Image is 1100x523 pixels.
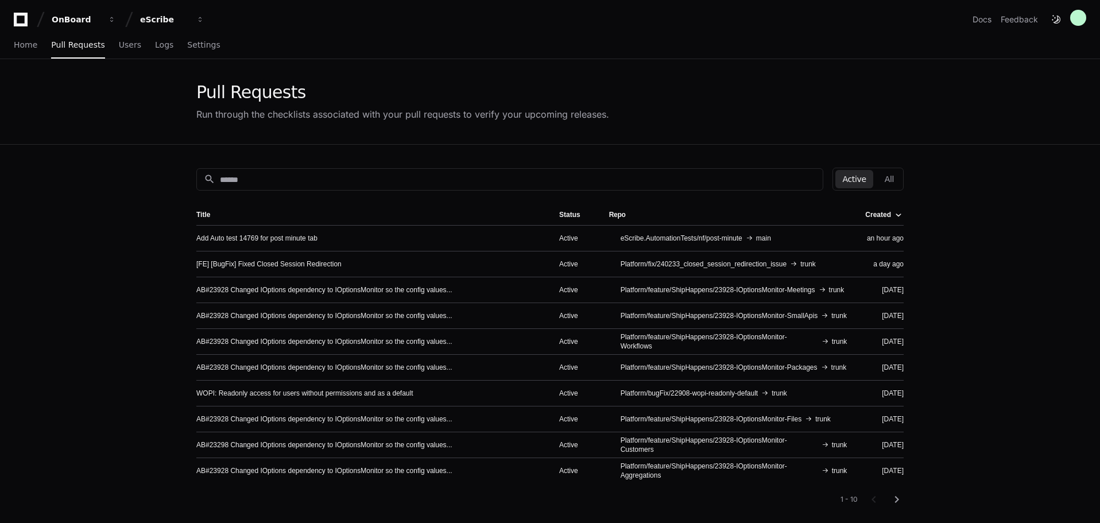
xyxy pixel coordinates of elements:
[559,210,591,219] div: Status
[621,311,818,320] span: Platform/feature/ShipHappens/23928-IOptionsMonitor-SmallApis
[621,234,742,243] span: eScribe.AutomationTests/nf/post-minute
[196,82,609,103] div: Pull Requests
[865,363,904,372] div: [DATE]
[135,9,209,30] button: eScribe
[829,285,845,295] span: trunk
[865,285,904,295] div: [DATE]
[155,41,173,48] span: Logs
[196,285,452,295] a: AB#23928 Changed IOptions dependency to IOptionsMonitor so the config values...
[559,234,591,243] div: Active
[831,363,847,372] span: trunk
[772,389,787,398] span: trunk
[196,414,452,424] a: AB#23928 Changed IOptions dependency to IOptionsMonitor so the config values...
[832,440,847,450] span: trunk
[800,259,816,269] span: trunk
[621,363,818,372] span: Platform/feature/ShipHappens/23928-IOptionsMonitor-Packages
[865,389,904,398] div: [DATE]
[835,170,873,188] button: Active
[756,234,771,243] span: main
[559,389,591,398] div: Active
[865,466,904,475] div: [DATE]
[196,389,413,398] a: WOPI: Readonly access for users without permissions and as a default
[621,285,815,295] span: Platform/feature/ShipHappens/23928-IOptionsMonitor-Meetings
[973,14,991,25] a: Docs
[196,259,342,269] a: [FE] [BugFix] Fixed Closed Session Redirection
[119,32,141,59] a: Users
[559,259,591,269] div: Active
[865,311,904,320] div: [DATE]
[621,462,818,480] span: Platform/feature/ShipHappens/23928-IOptionsMonitor-Aggregations
[865,259,904,269] div: a day ago
[559,210,580,219] div: Status
[559,466,591,475] div: Active
[621,259,787,269] span: Platform/fix/240233_closed_session_redirection_issue
[841,495,858,504] div: 1 - 10
[559,440,591,450] div: Active
[196,311,452,320] a: AB#23928 Changed IOptions dependency to IOptionsMonitor so the config values...
[621,414,802,424] span: Platform/feature/ShipHappens/23928-IOptionsMonitor-Files
[204,173,215,185] mat-icon: search
[47,9,121,30] button: OnBoard
[52,14,101,25] div: OnBoard
[865,440,904,450] div: [DATE]
[196,107,609,121] div: Run through the checklists associated with your pull requests to verify your upcoming releases.
[559,337,591,346] div: Active
[865,234,904,243] div: an hour ago
[621,436,818,454] span: Platform/feature/ShipHappens/23928-IOptionsMonitor-Customers
[815,414,831,424] span: trunk
[196,210,210,219] div: Title
[865,210,891,219] div: Created
[559,363,591,372] div: Active
[831,311,847,320] span: trunk
[196,466,452,475] a: AB#23928 Changed IOptions dependency to IOptionsMonitor so the config values...
[187,41,220,48] span: Settings
[140,14,189,25] div: eScribe
[51,41,104,48] span: Pull Requests
[51,32,104,59] a: Pull Requests
[196,337,452,346] a: AB#23928 Changed IOptions dependency to IOptionsMonitor so the config values...
[559,285,591,295] div: Active
[621,332,818,351] span: Platform/feature/ShipHappens/23928-IOptionsMonitor-Workflows
[155,32,173,59] a: Logs
[559,414,591,424] div: Active
[196,234,317,243] a: Add Auto test 14769 for post minute tab
[14,41,37,48] span: Home
[832,337,847,346] span: trunk
[559,311,591,320] div: Active
[1001,14,1038,25] button: Feedback
[119,41,141,48] span: Users
[832,466,847,475] span: trunk
[196,440,452,450] a: AB#23298 Changed IOptions dependency to IOptionsMonitor so the config values...
[196,363,452,372] a: AB#23928 Changed IOptions dependency to IOptionsMonitor so the config values...
[14,32,37,59] a: Home
[890,493,904,506] mat-icon: chevron_right
[196,210,541,219] div: Title
[600,204,857,225] th: Repo
[187,32,220,59] a: Settings
[878,170,901,188] button: All
[865,414,904,424] div: [DATE]
[865,210,901,219] div: Created
[865,337,904,346] div: [DATE]
[621,389,758,398] span: Platform/bugFix/22908-wopi-readonly-default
